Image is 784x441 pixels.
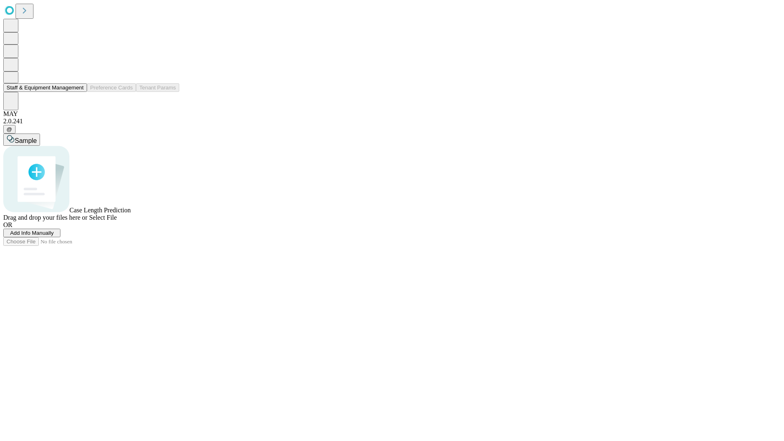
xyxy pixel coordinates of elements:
span: Select File [89,214,117,221]
span: OR [3,221,12,228]
button: Staff & Equipment Management [3,83,87,92]
span: @ [7,126,12,132]
button: @ [3,125,16,134]
div: MAY [3,110,781,118]
button: Preference Cards [87,83,136,92]
div: 2.0.241 [3,118,781,125]
span: Drag and drop your files here or [3,214,87,221]
button: Add Info Manually [3,229,60,237]
span: Sample [15,137,37,144]
span: Case Length Prediction [69,207,131,214]
button: Sample [3,134,40,146]
span: Add Info Manually [10,230,54,236]
button: Tenant Params [136,83,179,92]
